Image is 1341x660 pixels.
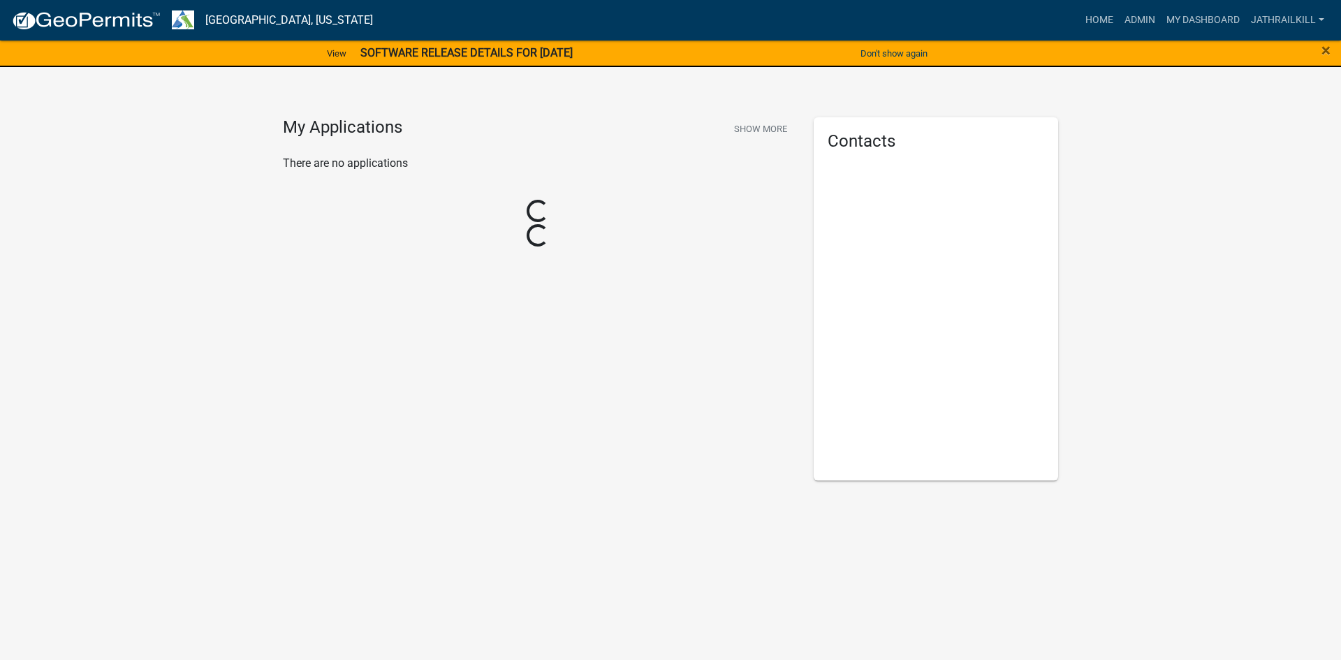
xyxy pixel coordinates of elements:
[1245,7,1330,34] a: Jathrailkill
[1321,42,1331,59] button: Close
[360,46,573,59] strong: SOFTWARE RELEASE DETAILS FOR [DATE]
[828,131,1044,152] h5: Contacts
[283,155,793,172] p: There are no applications
[205,8,373,32] a: [GEOGRAPHIC_DATA], [US_STATE]
[855,42,933,65] button: Don't show again
[1161,7,1245,34] a: My Dashboard
[283,117,402,138] h4: My Applications
[1119,7,1161,34] a: Admin
[1080,7,1119,34] a: Home
[321,42,352,65] a: View
[172,10,194,29] img: Troup County, Georgia
[1321,41,1331,60] span: ×
[728,117,793,140] button: Show More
